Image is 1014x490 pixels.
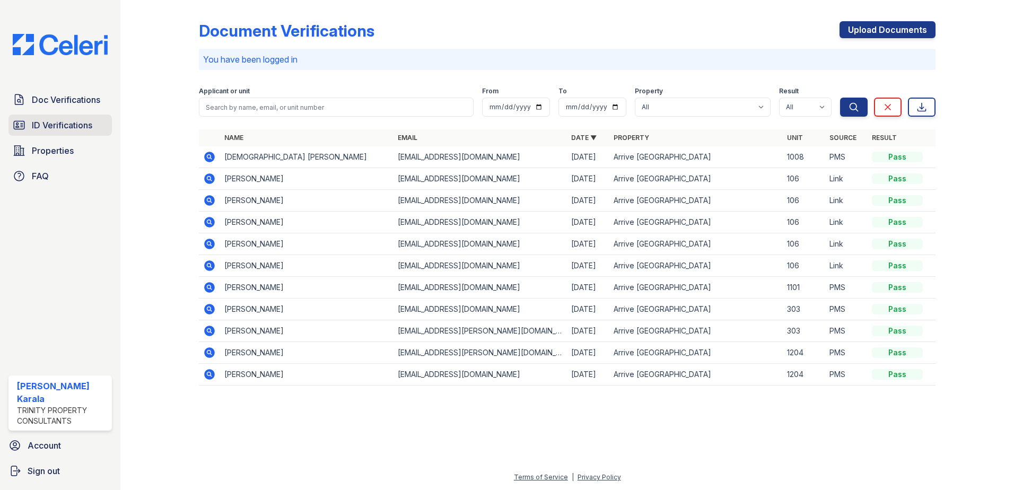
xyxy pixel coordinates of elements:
td: [PERSON_NAME] [220,342,394,364]
a: Property [614,134,649,142]
td: [EMAIL_ADDRESS][PERSON_NAME][DOMAIN_NAME] [394,342,567,364]
td: 1101 [783,277,825,299]
td: Arrive [GEOGRAPHIC_DATA] [609,168,783,190]
td: 1008 [783,146,825,168]
td: PMS [825,320,868,342]
td: Arrive [GEOGRAPHIC_DATA] [609,277,783,299]
label: To [558,87,567,95]
a: Date ▼ [571,134,597,142]
span: Properties [32,144,74,157]
td: [EMAIL_ADDRESS][DOMAIN_NAME] [394,190,567,212]
td: Arrive [GEOGRAPHIC_DATA] [609,320,783,342]
td: 1204 [783,364,825,386]
td: Link [825,233,868,255]
td: [EMAIL_ADDRESS][DOMAIN_NAME] [394,364,567,386]
td: Link [825,255,868,277]
td: [DATE] [567,342,609,364]
td: [DATE] [567,212,609,233]
td: Link [825,190,868,212]
td: [PERSON_NAME] [220,255,394,277]
a: ID Verifications [8,115,112,136]
td: [DATE] [567,299,609,320]
td: [EMAIL_ADDRESS][DOMAIN_NAME] [394,146,567,168]
p: You have been logged in [203,53,931,66]
div: Pass [872,326,923,336]
td: [EMAIL_ADDRESS][DOMAIN_NAME] [394,255,567,277]
td: [DATE] [567,168,609,190]
td: [DATE] [567,320,609,342]
td: Arrive [GEOGRAPHIC_DATA] [609,212,783,233]
button: Sign out [4,460,116,482]
td: [PERSON_NAME] [220,320,394,342]
div: Trinity Property Consultants [17,405,108,426]
label: From [482,87,499,95]
div: Pass [872,152,923,162]
td: [PERSON_NAME] [220,299,394,320]
td: Arrive [GEOGRAPHIC_DATA] [609,233,783,255]
td: [EMAIL_ADDRESS][PERSON_NAME][DOMAIN_NAME] [394,320,567,342]
td: [PERSON_NAME] [220,190,394,212]
td: [PERSON_NAME] [220,168,394,190]
span: Sign out [28,465,60,477]
td: [DATE] [567,364,609,386]
td: Arrive [GEOGRAPHIC_DATA] [609,364,783,386]
td: 106 [783,233,825,255]
a: Privacy Policy [578,473,621,481]
td: [EMAIL_ADDRESS][DOMAIN_NAME] [394,233,567,255]
div: Pass [872,282,923,293]
td: [PERSON_NAME] [220,364,394,386]
div: Pass [872,239,923,249]
span: Doc Verifications [32,93,100,106]
td: [DATE] [567,190,609,212]
td: PMS [825,146,868,168]
td: [EMAIL_ADDRESS][DOMAIN_NAME] [394,168,567,190]
div: Pass [872,260,923,271]
td: Arrive [GEOGRAPHIC_DATA] [609,342,783,364]
a: Upload Documents [840,21,936,38]
td: PMS [825,364,868,386]
td: [PERSON_NAME] [220,233,394,255]
a: Email [398,134,417,142]
td: Arrive [GEOGRAPHIC_DATA] [609,190,783,212]
input: Search by name, email, or unit number [199,98,474,117]
td: [DATE] [567,146,609,168]
a: Account [4,435,116,456]
div: Document Verifications [199,21,374,40]
td: PMS [825,277,868,299]
td: [EMAIL_ADDRESS][DOMAIN_NAME] [394,212,567,233]
a: Properties [8,140,112,161]
img: CE_Logo_Blue-a8612792a0a2168367f1c8372b55b34899dd931a85d93a1a3d3e32e68fde9ad4.png [4,34,116,55]
a: Unit [787,134,803,142]
td: [DEMOGRAPHIC_DATA] [PERSON_NAME] [220,146,394,168]
td: [PERSON_NAME] [220,212,394,233]
div: Pass [872,369,923,380]
a: Terms of Service [514,473,568,481]
a: FAQ [8,165,112,187]
td: Link [825,168,868,190]
td: 303 [783,320,825,342]
td: [PERSON_NAME] [220,277,394,299]
div: Pass [872,173,923,184]
div: Pass [872,195,923,206]
td: 106 [783,212,825,233]
td: Arrive [GEOGRAPHIC_DATA] [609,146,783,168]
label: Result [779,87,799,95]
span: ID Verifications [32,119,92,132]
td: 106 [783,168,825,190]
td: Arrive [GEOGRAPHIC_DATA] [609,255,783,277]
td: PMS [825,342,868,364]
label: Applicant or unit [199,87,250,95]
a: Result [872,134,897,142]
td: Arrive [GEOGRAPHIC_DATA] [609,299,783,320]
div: | [572,473,574,481]
a: Name [224,134,243,142]
td: [DATE] [567,233,609,255]
td: PMS [825,299,868,320]
div: [PERSON_NAME] Karala [17,380,108,405]
a: Source [829,134,856,142]
td: [EMAIL_ADDRESS][DOMAIN_NAME] [394,299,567,320]
td: 303 [783,299,825,320]
td: [DATE] [567,277,609,299]
td: [DATE] [567,255,609,277]
span: FAQ [32,170,49,182]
